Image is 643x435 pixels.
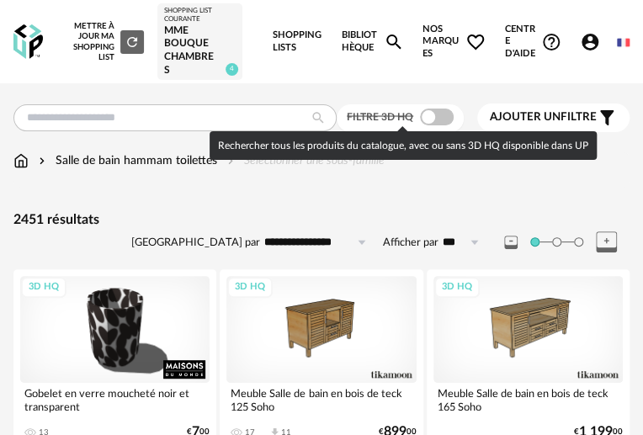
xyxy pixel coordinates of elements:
[541,32,561,52] span: Help Circle Outline icon
[433,383,623,416] div: Meuble Salle de bain en bois de teck 165 Soho
[210,131,597,160] div: Rechercher tous les produits du catalogue, avec ou sans 3D HQ disponible dans UP
[13,211,630,229] div: 2451 résultats
[597,108,617,128] span: Filter icon
[617,36,630,49] img: fr
[465,32,486,52] span: Heart Outline icon
[13,24,43,59] img: OXP
[125,37,140,45] span: Refresh icon
[434,277,480,298] div: 3D HQ
[490,110,597,125] span: filtre
[580,32,600,52] span: Account Circle icon
[226,63,238,76] span: 4
[164,24,236,77] div: MME BOUQUE chambres
[384,32,404,52] span: Magnify icon
[35,152,217,169] div: Salle de bain hammam toilettes
[21,277,66,298] div: 3D HQ
[383,236,438,250] label: Afficher par
[347,112,413,122] span: Filtre 3D HQ
[131,236,260,250] label: [GEOGRAPHIC_DATA] par
[164,7,236,24] div: Shopping List courante
[226,383,416,416] div: Meuble Salle de bain en bois de teck 125 Soho
[164,7,236,77] a: Shopping List courante MME BOUQUE chambres 4
[13,152,29,169] img: svg+xml;base64,PHN2ZyB3aWR0aD0iMTYiIGhlaWdodD0iMTciIHZpZXdCb3g9IjAgMCAxNiAxNyIgZmlsbD0ibm9uZSIgeG...
[477,103,630,132] button: Ajouter unfiltre Filter icon
[62,21,145,63] div: Mettre à jour ma Shopping List
[505,24,561,61] span: Centre d'aideHelp Circle Outline icon
[580,32,608,52] span: Account Circle icon
[227,277,273,298] div: 3D HQ
[490,111,561,123] span: Ajouter un
[20,383,210,416] div: Gobelet en verre moucheté noir et transparent
[35,152,49,169] img: svg+xml;base64,PHN2ZyB3aWR0aD0iMTYiIGhlaWdodD0iMTYiIHZpZXdCb3g9IjAgMCAxNiAxNiIgZmlsbD0ibm9uZSIgeG...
